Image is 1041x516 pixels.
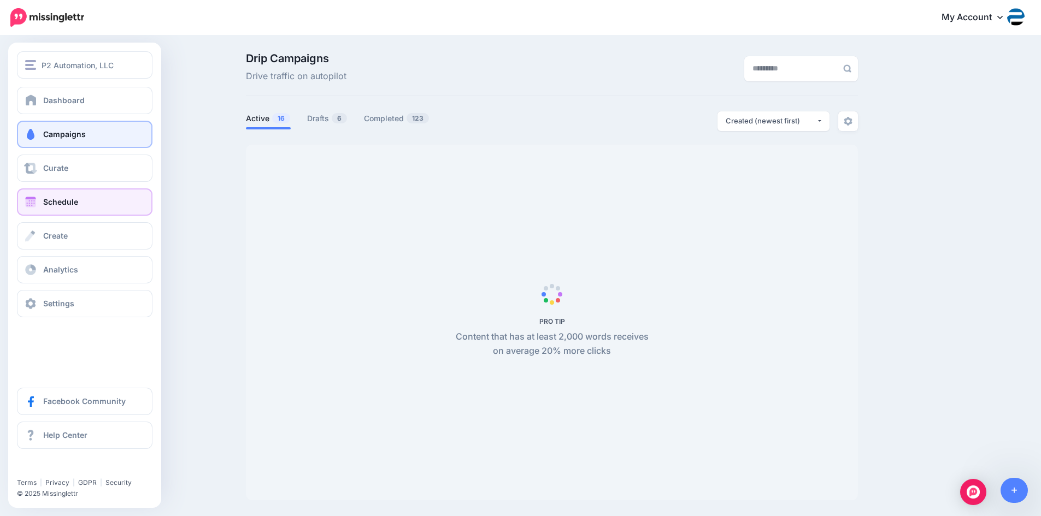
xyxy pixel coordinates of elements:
[364,112,430,125] a: Completed123
[407,113,429,123] span: 123
[100,478,102,487] span: |
[272,113,290,123] span: 16
[105,478,132,487] a: Security
[43,265,78,274] span: Analytics
[307,112,348,125] a: Drafts6
[10,8,84,27] img: Missinglettr
[73,478,75,487] span: |
[17,51,152,79] button: P2 Automation, LLC
[960,479,986,505] div: Open Intercom Messenger
[246,112,291,125] a: Active16
[450,317,655,325] h5: PRO TIP
[43,231,68,240] span: Create
[17,478,37,487] a: Terms
[17,462,100,473] iframe: Twitter Follow Button
[17,188,152,216] a: Schedule
[43,299,74,308] span: Settings
[43,96,85,105] span: Dashboard
[43,163,68,173] span: Curate
[17,155,152,182] a: Curate
[17,256,152,283] a: Analytics
[450,330,655,358] p: Content that has at least 2,000 words receives on average 20% more clicks
[17,422,152,449] a: Help Center
[25,60,36,70] img: menu.png
[843,64,851,73] img: search-grey-6.png
[246,53,346,64] span: Drip Campaigns
[332,113,347,123] span: 6
[43,197,78,206] span: Schedule
[717,111,830,131] button: Created (newest first)
[726,116,816,126] div: Created (newest first)
[78,478,97,487] a: GDPR
[42,59,114,72] span: P2 Automation, LLC
[17,388,152,415] a: Facebook Community
[43,396,126,406] span: Facebook Community
[43,430,87,440] span: Help Center
[17,121,152,148] a: Campaigns
[17,488,159,499] li: © 2025 Missinglettr
[43,129,86,139] span: Campaigns
[17,222,152,250] a: Create
[45,478,69,487] a: Privacy
[40,478,42,487] span: |
[931,4,1025,31] a: My Account
[17,87,152,114] a: Dashboard
[844,117,852,126] img: settings-grey.png
[17,290,152,317] a: Settings
[246,69,346,84] span: Drive traffic on autopilot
